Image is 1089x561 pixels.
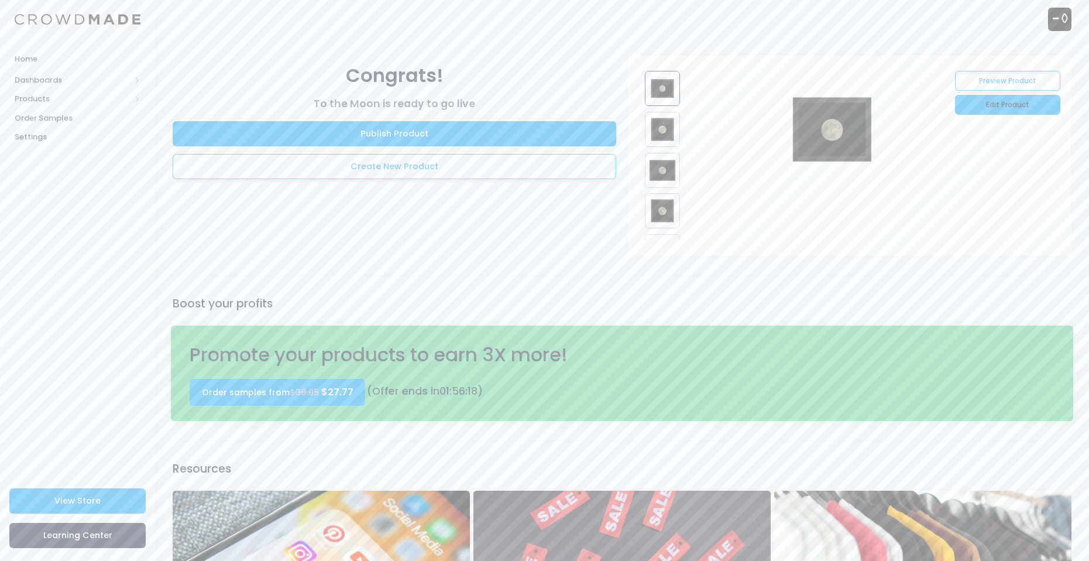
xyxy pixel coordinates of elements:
img: User [1048,8,1071,31]
span: 56 [452,384,465,398]
h3: To the Moon is ready to go live [173,98,616,110]
span: View Store [54,495,101,507]
img: To_the_Moon_-_2002a42c-da26-4be5-a576-06ab7bae56fa.jpg [645,234,680,269]
a: Order samples from$30.85 $27.77 [190,379,365,406]
span: (Offer ends in ) [367,384,483,398]
a: Edit Product [955,95,1060,115]
span: Order Samples [15,112,140,124]
div: Boost your profits [171,295,1074,312]
span: Home [15,53,140,65]
img: Logo [15,14,140,25]
a: Create New Product [173,154,616,179]
img: To_the_Moon_-_fd54bc4d-2ea9-4a65-94c7-bdfe719330a3.jpg [645,112,680,147]
span: 18 [468,384,477,398]
span: Settings [15,131,140,143]
div: Congrats! [173,61,616,90]
a: Preview Product [955,71,1060,91]
span: : : [439,384,477,398]
span: 01 [439,384,449,398]
s: $30.85 [290,386,319,398]
img: To_the_Moon_-_4c843cd5-c2c3-459c-945e-e43547d3a9b5.jpg [645,153,680,188]
span: Dashboards [15,74,130,86]
div: Resources [171,460,1074,477]
span: Learning Center [43,529,112,541]
a: Publish Product [173,121,616,146]
a: Learning Center [9,523,146,548]
span: $27.77 [321,385,353,399]
span: Products [15,93,130,105]
img: To_the_Moon_-_c11fda1a-2bcb-4dbe-9795-51510fc8ce4e.jpg [645,193,680,228]
a: View Store [9,488,146,514]
div: Promote your products to earn 3X more! [184,341,841,370]
img: To_the_Moon_-_ffbe9cce-3a58-4353-bfcb-8aad2e28309b.jpg [645,71,680,106]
